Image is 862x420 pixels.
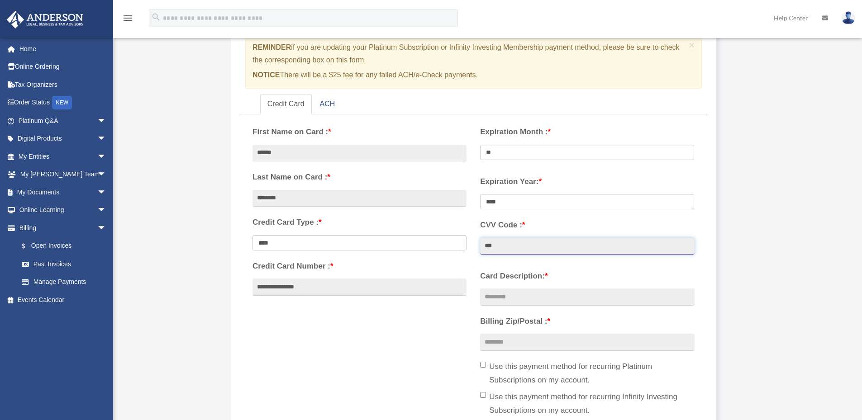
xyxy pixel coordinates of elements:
[480,269,694,283] label: Card Description:
[6,291,120,309] a: Events Calendar
[842,11,855,24] img: User Pic
[689,40,695,50] button: Close
[6,76,120,94] a: Tax Organizers
[6,112,120,130] a: Platinum Q&Aarrow_drop_down
[97,165,115,184] span: arrow_drop_down
[97,147,115,166] span: arrow_drop_down
[13,255,120,273] a: Past Invoices
[6,165,120,184] a: My [PERSON_NAME] Teamarrow_drop_down
[6,147,120,165] a: My Entitiesarrow_drop_down
[480,218,694,232] label: CVV Code :
[6,130,120,148] a: Digital Productsarrow_drop_down
[6,183,120,201] a: My Documentsarrow_drop_down
[6,219,120,237] a: Billingarrow_drop_down
[480,392,486,398] input: Use this payment method for recurring Infinity Investing Subscriptions on my account.
[27,241,31,252] span: $
[97,130,115,148] span: arrow_drop_down
[252,260,467,273] label: Credit Card Number :
[252,71,280,79] strong: NOTICE
[480,390,694,417] label: Use this payment method for recurring Infinity Investing Subscriptions on my account.
[4,11,86,28] img: Anderson Advisors Platinum Portal
[252,170,467,184] label: Last Name on Card :
[97,219,115,237] span: arrow_drop_down
[260,94,312,114] a: Credit Card
[122,13,133,24] i: menu
[6,58,120,76] a: Online Ordering
[13,273,115,291] a: Manage Payments
[252,216,467,229] label: Credit Card Type :
[480,362,486,368] input: Use this payment method for recurring Platinum Subscriptions on my account.
[689,40,695,50] span: ×
[252,69,686,81] p: There will be a $25 fee for any failed ACH/e-Check payments.
[97,201,115,220] span: arrow_drop_down
[6,201,120,219] a: Online Learningarrow_drop_down
[97,112,115,130] span: arrow_drop_down
[245,34,702,89] div: if you are updating your Platinum Subscription or Infinity Investing Membership payment method, p...
[480,360,694,387] label: Use this payment method for recurring Platinum Subscriptions on my account.
[252,125,467,139] label: First Name on Card :
[13,237,120,255] a: $Open Invoices
[151,12,161,22] i: search
[6,40,120,58] a: Home
[52,96,72,109] div: NEW
[480,315,694,328] label: Billing Zip/Postal :
[480,175,694,189] label: Expiration Year:
[313,94,343,114] a: ACH
[97,183,115,202] span: arrow_drop_down
[122,16,133,24] a: menu
[6,94,120,112] a: Order StatusNEW
[480,125,694,139] label: Expiration Month :
[252,43,291,51] strong: REMINDER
